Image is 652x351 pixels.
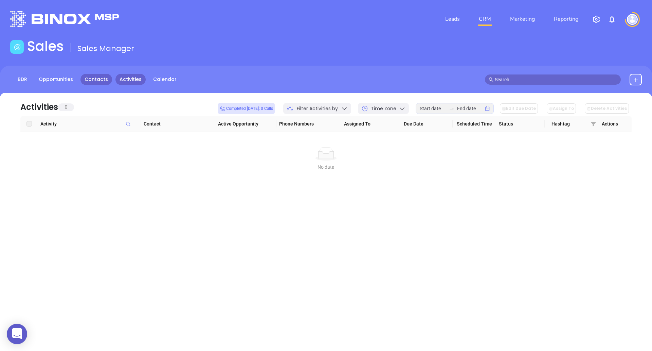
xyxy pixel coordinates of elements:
span: to [449,106,454,111]
button: Edit Due Date [500,103,538,114]
a: Contacts [80,74,112,85]
input: Search… [495,76,617,83]
img: logo [10,11,119,27]
a: BDR [14,74,31,85]
a: Reporting [551,12,581,26]
h1: Sales [27,38,64,54]
span: Hashtag [551,120,588,128]
img: user [627,14,638,25]
a: Marketing [507,12,538,26]
input: End date [457,105,484,112]
span: search [489,77,493,82]
img: iconSetting [592,15,600,23]
img: iconNotification [608,15,616,23]
th: Active Opportunity [211,116,276,132]
button: Assign To [547,103,576,114]
th: Scheduled Time [453,116,496,132]
span: Time Zone [371,105,396,112]
div: No data [26,163,626,171]
span: Activity [40,120,138,128]
span: 0 [58,103,74,111]
span: swap-right [449,106,454,111]
th: Due Date [401,116,453,132]
a: CRM [476,12,494,26]
th: Assigned To [341,116,401,132]
input: Start date [420,105,446,112]
a: Leads [442,12,463,26]
a: Activities [115,74,146,85]
span: Filter Activities by [297,105,338,112]
div: Activities [20,101,58,113]
button: Delete Activities [585,103,629,114]
th: Phone Numbers [276,116,342,132]
span: Completed [DATE]: 0 Calls [220,105,273,112]
a: Opportunities [35,74,77,85]
th: Status [496,116,545,132]
th: Contact [141,116,212,132]
th: Actions [599,116,632,132]
span: Sales Manager [77,43,134,54]
a: Calendar [149,74,181,85]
